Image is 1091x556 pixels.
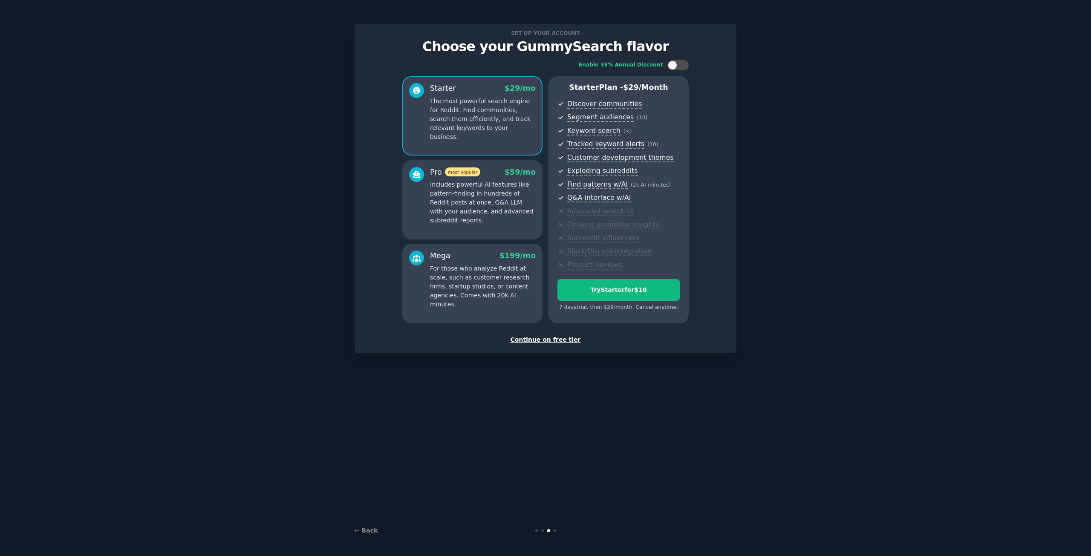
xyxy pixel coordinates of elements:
[505,84,536,92] span: $ 29 /mo
[364,39,727,54] p: Choose your GummySearch flavor
[499,251,536,260] span: $ 199 /mo
[557,304,680,311] div: 7 days trial, then $ 29 /month . Cancel anytime.
[567,261,622,270] span: Product Reviews
[558,285,679,294] div: Try Starter for $10
[364,335,727,344] div: Continue on free tier
[445,167,481,176] span: most popular
[430,180,536,225] p: Includes powerful AI features like pattern-finding in hundreds of Reddit posts at once, Q&A LLM w...
[631,182,671,188] span: ( 2k AI minutes )
[567,140,644,149] span: Tracked keyword alerts
[623,128,632,134] span: ( ∞ )
[430,97,536,141] p: The most powerful search engine for Reddit. Find communities, search them efficiently, and track ...
[567,220,659,229] span: Content promotion insights
[637,115,647,121] span: ( 10 )
[430,167,480,178] div: Pro
[355,527,378,534] a: ← Back
[567,247,652,256] span: Slack/Discord integration
[579,61,663,69] div: Enable 33% Annual Discount
[567,127,621,135] span: Keyword search
[647,141,658,147] span: ( 10 )
[510,29,582,37] span: Set up your account
[567,207,634,216] span: Advanced search UI
[567,100,642,109] span: Discover communities
[430,83,456,94] div: Starter
[567,180,628,189] span: Find patterns w/AI
[567,234,639,243] span: Subreddit influencers
[430,251,450,261] div: Mega
[623,83,668,92] span: $ 29 /month
[567,193,631,202] span: Q&A interface w/AI
[505,168,536,176] span: $ 59 /mo
[567,113,634,122] span: Segment audiences
[557,82,680,93] p: Starter Plan -
[567,167,638,176] span: Exploding subreddits
[557,279,680,301] button: TryStarterfor$10
[567,153,674,162] span: Customer development themes
[430,264,536,309] p: For those who analyze Reddit at scale, such as customer research firms, startup studios, or conte...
